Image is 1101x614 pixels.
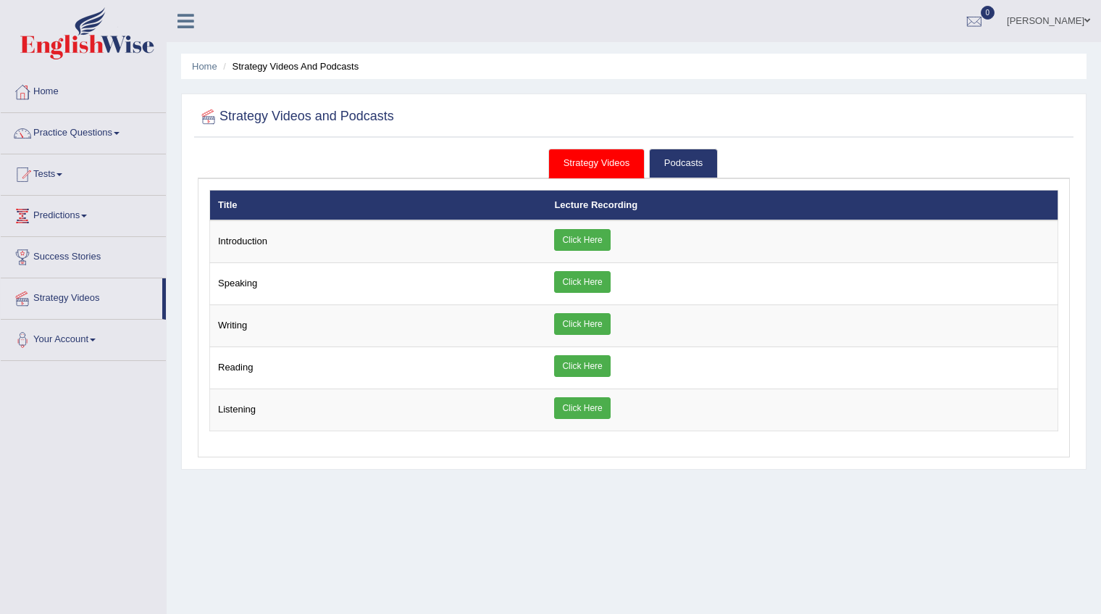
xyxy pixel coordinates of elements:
[1,237,166,273] a: Success Stories
[554,313,610,335] a: Click Here
[554,397,610,419] a: Click Here
[1,278,162,315] a: Strategy Videos
[554,229,610,251] a: Click Here
[210,190,547,220] th: Title
[548,149,645,178] a: Strategy Videos
[546,190,1058,220] th: Lecture Recording
[210,220,547,263] td: Introduction
[210,305,547,347] td: Writing
[210,389,547,431] td: Listening
[210,263,547,305] td: Speaking
[219,59,359,73] li: Strategy Videos and Podcasts
[1,154,166,191] a: Tests
[981,6,995,20] span: 0
[554,355,610,377] a: Click Here
[649,149,718,178] a: Podcasts
[554,271,610,293] a: Click Here
[198,106,394,128] h2: Strategy Videos and Podcasts
[1,72,166,108] a: Home
[210,347,547,389] td: Reading
[1,320,166,356] a: Your Account
[192,61,217,72] a: Home
[1,113,166,149] a: Practice Questions
[1,196,166,232] a: Predictions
